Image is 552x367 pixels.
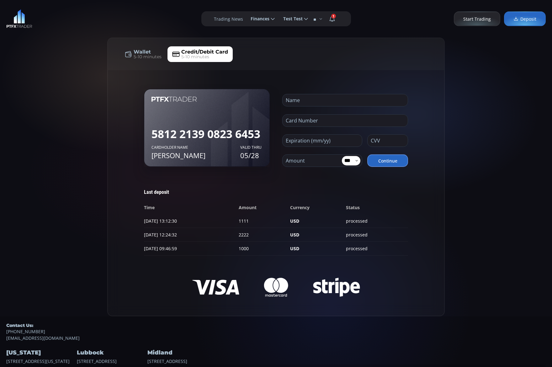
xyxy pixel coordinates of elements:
td: USD [290,241,346,255]
span: Wallet [134,48,151,56]
h4: Lubbock [77,348,146,358]
span: 1 [331,14,336,18]
td: [DATE] 13:12:30 [144,214,239,228]
label: Trading News [214,16,243,22]
span: Credit/Debit Card [181,48,228,56]
th: Currency [290,201,346,214]
div: [STREET_ADDRESS][US_STATE] [6,341,75,364]
button: Continue [367,154,408,167]
td: 1000 [239,241,290,255]
span: Start Trading [463,16,491,22]
td: [DATE] 12:24:32 [144,228,239,241]
td: 1111 [239,214,290,228]
span: VALID THRU [240,145,262,150]
img: LOGO [6,9,32,28]
h4: Midland [147,348,216,358]
th: Time [144,201,239,214]
span: Deposit [513,16,536,22]
td: processed [346,228,408,241]
div: 5812 2139 0823 6453 [151,126,262,142]
div: Last deposit [144,189,408,196]
td: 2222 [239,228,290,241]
th: Status [346,201,408,214]
span: 5-10 minutes [134,54,162,60]
span: Finances [246,13,269,25]
h5: Contact Us: [6,323,546,328]
a: Wallet5-10 minutes [120,46,166,62]
span: 5-10 minutes [181,54,209,60]
td: USD [290,214,346,228]
a: Credit/Debit Card5-10 minutes [167,46,233,62]
td: processed [346,214,408,228]
div: [STREET_ADDRESS] [147,341,216,364]
strong: 05/28 [240,150,262,161]
span: Test Test [279,13,303,25]
h4: [US_STATE] [6,348,75,358]
div: [EMAIL_ADDRESS][DOMAIN_NAME] [6,323,546,341]
th: Amount [239,201,290,214]
strong: [PERSON_NAME] [151,150,240,161]
td: USD [290,228,346,241]
a: Deposit [504,12,546,26]
a: Start Trading [454,12,500,26]
span: Cardholder name [151,145,240,150]
td: processed [346,241,408,255]
a: [PHONE_NUMBER] [6,328,546,335]
td: [DATE] 09:46:59 [144,241,239,255]
div: [STREET_ADDRESS] [77,341,146,364]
